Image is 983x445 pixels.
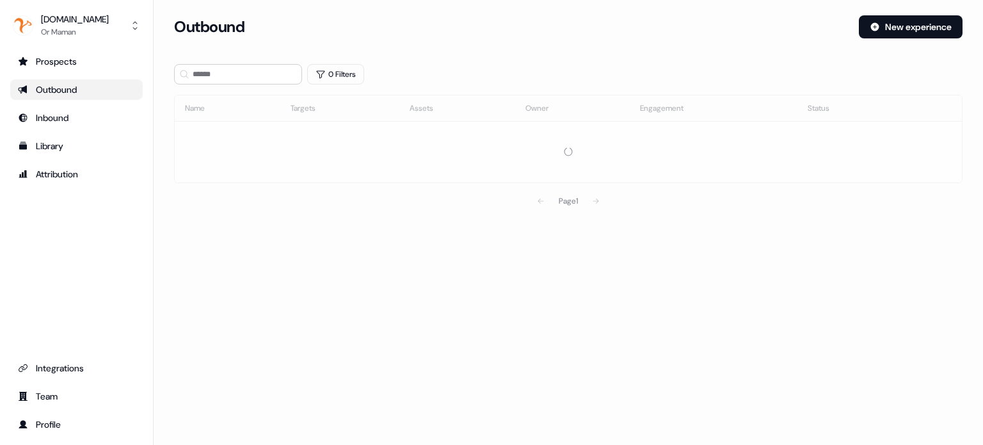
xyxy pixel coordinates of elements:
h3: Outbound [174,17,244,36]
button: 0 Filters [307,64,364,85]
a: Go to outbound experience [10,79,143,100]
div: Integrations [18,362,135,375]
button: [DOMAIN_NAME]Or Maman [10,10,143,41]
a: Go to prospects [10,51,143,72]
div: [DOMAIN_NAME] [41,13,109,26]
div: Team [18,390,135,403]
div: Library [18,140,135,152]
div: Outbound [18,83,135,96]
a: Go to Inbound [10,108,143,128]
div: Or Maman [41,26,109,38]
a: Go to attribution [10,164,143,184]
button: New experience [859,15,963,38]
div: Profile [18,418,135,431]
a: Go to team [10,386,143,407]
a: Go to profile [10,414,143,435]
div: Inbound [18,111,135,124]
a: Go to integrations [10,358,143,378]
div: Attribution [18,168,135,181]
a: Go to templates [10,136,143,156]
div: Prospects [18,55,135,68]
